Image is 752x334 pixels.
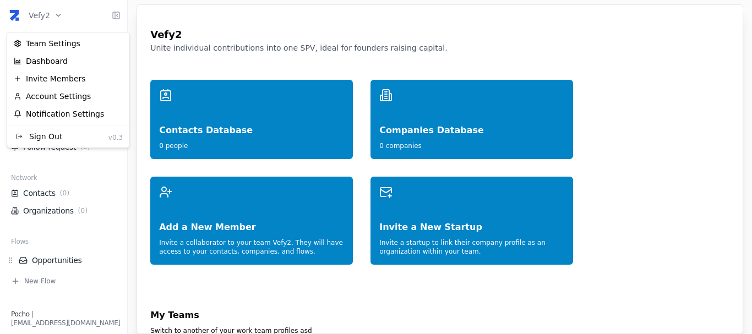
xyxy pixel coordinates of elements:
a: Team Settings [9,35,127,52]
div: Sign Out [14,131,62,142]
a: Dashboard [9,52,127,70]
a: Invite Members [9,70,127,87]
a: Account Settings [9,87,127,105]
div: Vefy2 [7,32,130,148]
a: Notification Settings [9,105,127,123]
div: v0.3 [108,131,123,142]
